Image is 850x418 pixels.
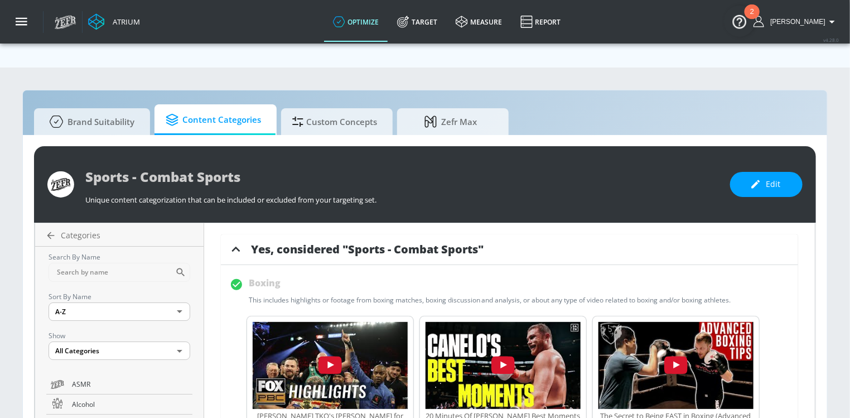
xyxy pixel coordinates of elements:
span: v 4.28.0 [823,37,839,43]
span: Categories [61,230,100,241]
a: Report [511,2,570,42]
a: measure [447,2,511,42]
div: All Categories [49,342,190,360]
span: Brand Suitability [45,108,134,135]
img: 51LorPZ6YiE [426,322,581,409]
img: nWY3S2v773Y [253,322,408,409]
div: Yes, considered "Sports - Combat Sports" [221,234,798,265]
a: Categories [40,230,204,241]
img: lXu6qzTaKak [598,322,754,409]
span: Yes, considered "Sports - Combat Sports" [251,242,484,257]
span: Custom Concepts [292,108,377,135]
a: Target [388,2,447,42]
p: Search By Name [49,251,190,263]
button: lXu6qzTaKak [598,322,754,411]
div: A-Z [49,302,190,321]
a: Alcohol [46,395,192,415]
div: Unique content categorization that can be included or excluded from your targeting set. [85,189,719,205]
button: Open Resource Center, 2 new notifications [724,6,755,37]
p: Show [49,330,190,342]
button: nWY3S2v773Y [253,322,408,411]
span: ASMR [72,378,188,390]
div: This includes highlights or footage from boxing matches, boxing discussion and analysis, or about... [249,295,731,305]
a: ASMR [46,374,192,395]
span: Zefr Max [408,108,493,135]
span: login as: sarah.grindle@zefr.com [766,18,825,26]
div: Atrium [108,17,140,27]
a: Atrium [88,13,140,30]
span: Alcohol [72,398,188,410]
div: 2 [750,12,754,26]
input: Search by name [49,263,175,282]
a: optimize [324,2,388,42]
button: [PERSON_NAME] [754,15,839,28]
p: Sort By Name [49,291,190,302]
span: Content Categories [166,107,261,133]
button: 51LorPZ6YiE [426,322,581,411]
button: Edit [730,172,803,197]
span: Edit [752,177,780,191]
